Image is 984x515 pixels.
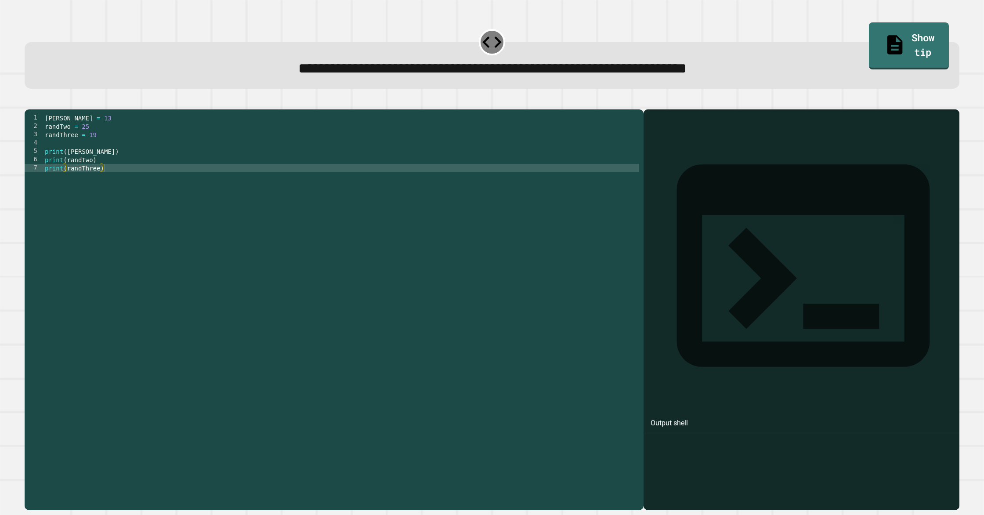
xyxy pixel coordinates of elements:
div: 1 [25,114,43,122]
div: 3 [25,131,43,139]
div: 4 [25,139,43,147]
div: 6 [25,156,43,164]
div: 7 [25,164,43,172]
a: Show tip [869,22,949,69]
div: 5 [25,147,43,156]
div: 2 [25,122,43,131]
